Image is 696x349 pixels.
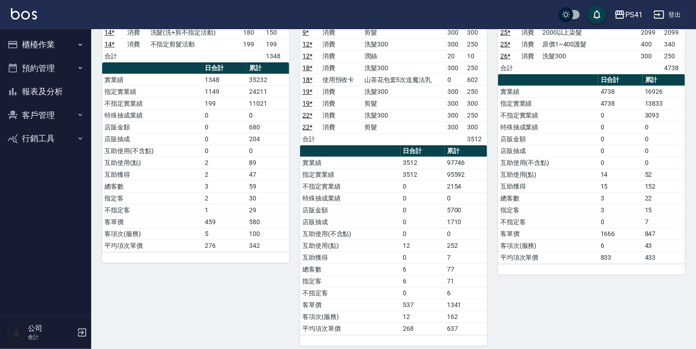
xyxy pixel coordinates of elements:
[203,121,247,133] td: 0
[247,74,289,86] td: 35232
[102,180,203,192] td: 總客數
[320,26,362,38] td: 消費
[445,62,465,74] td: 300
[498,204,598,216] td: 指定客
[300,275,400,287] td: 指定客
[598,251,643,263] td: 833
[445,180,487,192] td: 2154
[300,216,400,228] td: 店販抽成
[247,169,289,180] td: 47
[662,38,685,50] td: 340
[445,275,487,287] td: 71
[588,5,606,24] button: save
[465,86,487,98] td: 250
[400,287,445,299] td: 0
[400,192,445,204] td: 0
[465,50,487,62] td: 10
[498,180,598,192] td: 互助獲得
[300,180,400,192] td: 不指定實業績
[203,157,247,169] td: 2
[102,157,203,169] td: 互助使用(點)
[445,323,487,334] td: 637
[102,240,203,251] td: 平均項次單價
[247,240,289,251] td: 342
[643,145,685,157] td: 0
[400,323,445,334] td: 268
[300,157,400,169] td: 實業績
[102,169,203,180] td: 互助獲得
[643,228,685,240] td: 847
[598,228,643,240] td: 1666
[465,26,487,38] td: 300
[300,263,400,275] td: 總客數
[28,324,74,333] h5: 公司
[445,240,487,251] td: 252
[643,251,685,263] td: 433
[102,86,203,98] td: 指定實業績
[643,240,685,251] td: 43
[625,9,643,21] div: PS41
[400,299,445,311] td: 537
[320,121,362,133] td: 消費
[519,50,540,62] td: 消費
[445,192,487,204] td: 0
[400,216,445,228] td: 0
[643,86,685,98] td: 16926
[445,299,487,311] td: 1341
[320,50,362,62] td: 消費
[498,98,598,109] td: 指定實業績
[247,86,289,98] td: 24211
[540,38,639,50] td: 原價1~400護髮
[498,228,598,240] td: 客單價
[400,204,445,216] td: 0
[102,216,203,228] td: 客單價
[498,216,598,228] td: 不指定客
[247,109,289,121] td: 0
[445,145,487,157] th: 累計
[362,62,445,74] td: 洗髮300
[519,26,540,38] td: 消費
[247,204,289,216] td: 29
[639,26,662,38] td: 2099
[639,38,662,50] td: 400
[362,86,445,98] td: 洗髮300
[643,98,685,109] td: 13833
[300,323,400,334] td: 平均項次單價
[400,180,445,192] td: 0
[247,121,289,133] td: 680
[498,192,598,204] td: 總客數
[445,98,465,109] td: 300
[4,33,88,56] button: 櫃檯作業
[643,109,685,121] td: 3093
[102,121,203,133] td: 店販金額
[498,157,598,169] td: 互助使用(不含點)
[362,98,445,109] td: 剪髮
[247,180,289,192] td: 59
[465,38,487,50] td: 250
[650,6,685,23] button: 登出
[102,204,203,216] td: 不指定客
[102,50,125,62] td: 合計
[247,192,289,204] td: 30
[498,169,598,180] td: 互助使用(點)
[247,216,289,228] td: 580
[598,157,643,169] td: 0
[498,145,598,157] td: 店販抽成
[400,228,445,240] td: 0
[400,263,445,275] td: 6
[203,216,247,228] td: 459
[362,38,445,50] td: 洗髮300
[598,74,643,86] th: 日合計
[662,50,685,62] td: 250
[643,121,685,133] td: 0
[445,38,465,50] td: 300
[4,56,88,80] button: 預約管理
[598,169,643,180] td: 14
[4,127,88,150] button: 行銷工具
[264,38,289,50] td: 199
[102,109,203,121] td: 特殊抽成業績
[203,204,247,216] td: 1
[643,180,685,192] td: 152
[445,287,487,299] td: 6
[241,38,264,50] td: 199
